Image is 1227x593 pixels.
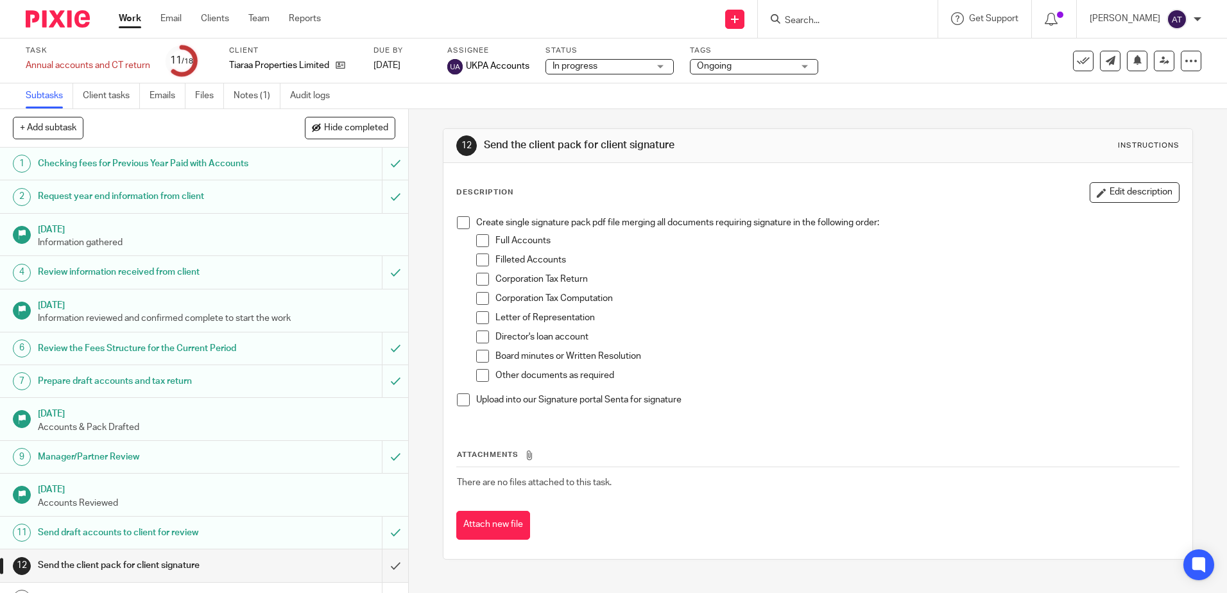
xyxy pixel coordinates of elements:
[495,369,1178,382] p: Other documents as required
[13,557,31,575] div: 12
[447,59,463,74] img: svg%3E
[38,187,259,206] h1: Request year end information from client
[697,62,732,71] span: Ongoing
[38,372,259,391] h1: Prepare draft accounts and tax return
[38,236,396,249] p: Information gathered
[160,12,182,25] a: Email
[170,53,193,68] div: 11
[545,46,674,56] label: Status
[495,311,1178,324] p: Letter of Representation
[182,58,193,65] small: /18
[456,187,513,198] p: Description
[38,497,396,510] p: Accounts Reviewed
[38,262,259,282] h1: Review information received from client
[553,62,597,71] span: In progress
[495,254,1178,266] p: Filleted Accounts
[447,46,529,56] label: Assignee
[289,12,321,25] a: Reports
[38,447,259,467] h1: Manager/Partner Review
[495,331,1178,343] p: Director's loan account
[38,421,396,434] p: Accounts & Pack Drafted
[26,59,150,72] div: Annual accounts and CT return
[13,448,31,466] div: 9
[13,117,83,139] button: + Add subtask
[969,14,1018,23] span: Get Support
[495,350,1178,363] p: Board minutes or Written Resolution
[484,139,845,152] h1: Send the client pack for client signature
[38,480,396,496] h1: [DATE]
[495,292,1178,305] p: Corporation Tax Computation
[38,312,396,325] p: Information reviewed and confirmed complete to start the work
[1090,182,1180,203] button: Edit description
[38,220,396,236] h1: [DATE]
[38,154,259,173] h1: Checking fees for Previous Year Paid with Accounts
[290,83,339,108] a: Audit logs
[495,234,1178,247] p: Full Accounts
[690,46,818,56] label: Tags
[476,393,1178,406] p: Upload into our Signature portal Senta for signature
[784,15,899,27] input: Search
[457,478,612,487] span: There are no files attached to this task.
[38,556,259,575] h1: Send the client pack for client signature
[38,339,259,358] h1: Review the Fees Structure for the Current Period
[305,117,395,139] button: Hide completed
[26,83,73,108] a: Subtasks
[476,216,1178,229] p: Create single signature pack pdf file merging all documents requiring signature in the following ...
[13,155,31,173] div: 1
[13,188,31,206] div: 2
[38,523,259,542] h1: Send draft accounts to client for review
[466,60,529,73] span: UKPA Accounts
[248,12,270,25] a: Team
[13,372,31,390] div: 7
[38,404,396,420] h1: [DATE]
[26,10,90,28] img: Pixie
[13,264,31,282] div: 4
[1090,12,1160,25] p: [PERSON_NAME]
[457,451,519,458] span: Attachments
[456,511,530,540] button: Attach new file
[119,12,141,25] a: Work
[373,46,431,56] label: Due by
[201,12,229,25] a: Clients
[229,46,357,56] label: Client
[1118,141,1180,151] div: Instructions
[13,524,31,542] div: 11
[324,123,388,133] span: Hide completed
[229,59,329,72] p: Tiaraa Properties Limited
[83,83,140,108] a: Client tasks
[1167,9,1187,30] img: svg%3E
[456,135,477,156] div: 12
[373,61,400,70] span: [DATE]
[495,273,1178,286] p: Corporation Tax Return
[38,296,396,312] h1: [DATE]
[13,339,31,357] div: 6
[234,83,280,108] a: Notes (1)
[150,83,185,108] a: Emails
[195,83,224,108] a: Files
[26,46,150,56] label: Task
